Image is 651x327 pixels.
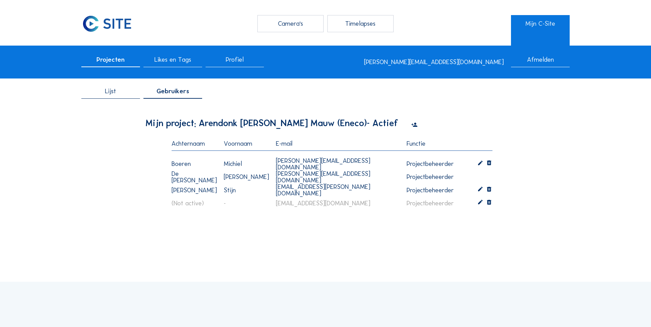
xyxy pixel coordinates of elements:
div: projectbeheerder [407,200,477,207]
div: projectbeheerder [407,187,477,194]
div: Camera's [257,15,324,32]
img: C-SITE Logo [81,15,132,32]
div: de [PERSON_NAME] [167,167,220,187]
div: Timelapses [327,15,394,32]
div: Achternaam [167,136,220,152]
div: Voornaam [220,136,272,152]
span: Profiel [226,57,244,63]
span: Likes en Tags [154,57,191,63]
div: Stijn [220,183,272,198]
div: [PERSON_NAME] [167,183,220,198]
div: [EMAIL_ADDRESS][PERSON_NAME][DOMAIN_NAME] [272,180,403,201]
div: Afmelden [511,57,570,67]
div: [PERSON_NAME][EMAIL_ADDRESS][DOMAIN_NAME] [364,59,504,65]
div: [PERSON_NAME][EMAIL_ADDRESS][DOMAIN_NAME] [272,167,403,187]
a: C-SITE Logo [81,15,140,32]
div: Michiel [220,157,272,171]
div: Boeren [167,157,220,171]
div: [PERSON_NAME] [220,170,272,184]
div: (not active) [167,196,220,211]
span: Lijst [105,88,116,95]
div: - [220,196,272,211]
div: projectbeheerder [407,161,477,167]
span: Projecten [96,57,125,63]
div: [EMAIL_ADDRESS][DOMAIN_NAME] [272,196,403,211]
a: Mijn C-Site [511,15,570,32]
span: - Actief [367,118,398,129]
div: Functie [403,136,481,152]
div: E-mail [272,136,403,152]
div: projectbeheerder [407,174,477,180]
span: Gebruikers [156,88,189,95]
div: [PERSON_NAME][EMAIL_ADDRESS][DOMAIN_NAME] [272,154,403,174]
div: Mijn project: Arendonk [PERSON_NAME] Mauw (Eneco) [146,119,398,128]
